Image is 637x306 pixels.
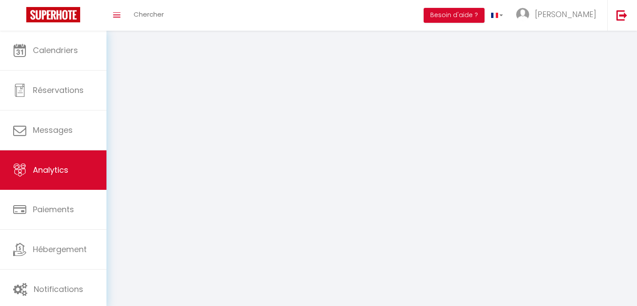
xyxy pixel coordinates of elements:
[34,284,83,295] span: Notifications
[33,244,87,255] span: Hébergement
[134,10,164,19] span: Chercher
[516,8,529,21] img: ...
[26,7,80,22] img: Super Booking
[33,204,74,215] span: Paiements
[424,8,485,23] button: Besoin d'aide ?
[535,9,596,20] span: [PERSON_NAME]
[33,85,84,96] span: Réservations
[33,45,78,56] span: Calendriers
[616,10,627,21] img: logout
[33,125,73,135] span: Messages
[33,164,68,175] span: Analytics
